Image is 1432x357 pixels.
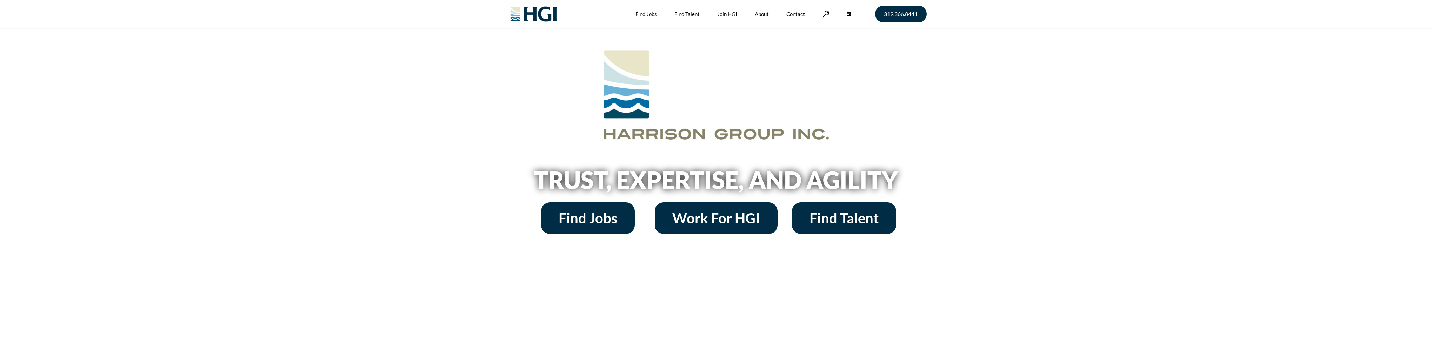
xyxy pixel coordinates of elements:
[884,11,918,17] span: 319.366.8441
[672,211,760,225] span: Work For HGI
[559,211,617,225] span: Find Jobs
[822,11,830,17] a: Search
[516,168,916,192] h2: Trust, Expertise, and Agility
[810,211,879,225] span: Find Talent
[792,202,896,234] a: Find Talent
[655,202,778,234] a: Work For HGI
[875,6,927,22] a: 319.366.8441
[541,202,635,234] a: Find Jobs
